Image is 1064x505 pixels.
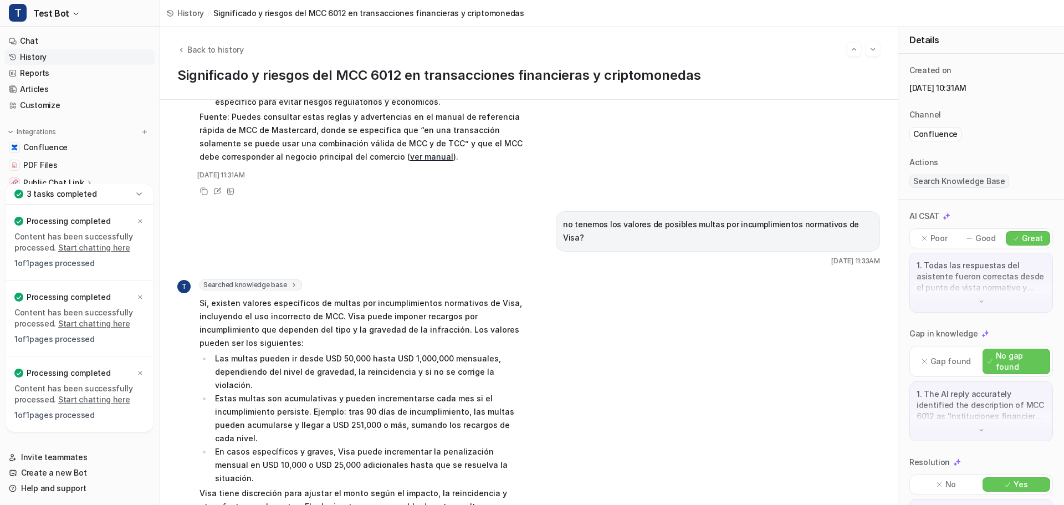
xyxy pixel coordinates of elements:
p: Confluence [913,129,958,140]
img: Public Chat Link [11,180,18,186]
span: / [207,7,210,19]
p: Processing completed [27,216,110,227]
p: 1 of 1 pages processed [14,334,145,345]
p: Yes [1014,479,1027,490]
button: Back to history [177,44,244,55]
a: Start chatting here [58,395,130,404]
span: [DATE] 11:31AM [197,170,245,180]
div: Details [898,27,1064,54]
p: 1 of 1 pages processed [14,258,145,269]
p: 1. Todas las respuestas del asistente fueron correctas desde el punto de vista normativo y técnic... [917,260,1046,293]
p: Content has been successfully processed. [14,383,145,405]
img: Previous session [850,44,858,54]
li: En casos específicos y graves, Visa puede incrementar la penalización mensual en USD 10,000 o USD... [212,445,524,485]
span: Test Bot [33,6,69,21]
p: Actions [909,157,938,168]
a: Create a new Bot [4,465,155,481]
p: Resolution [909,457,950,468]
h1: Significado y riesgos del MCC 6012 en transacciones financieras y criptomonedas [177,68,880,84]
a: Reports [4,65,155,81]
p: [DATE] 10:31AM [909,83,1053,94]
img: PDF Files [11,162,18,169]
a: Start chatting here [58,243,130,252]
p: Channel [909,109,941,120]
p: Good [975,233,996,244]
p: No [945,479,956,490]
p: Gap in knowledge [909,328,978,339]
p: Content has been successfully processed. [14,307,145,329]
button: Go to previous session [847,42,861,57]
a: Invite teammates [4,450,155,465]
a: Customize [4,98,155,113]
span: Search Knowledge Base [909,175,1009,188]
img: menu_add.svg [141,128,149,136]
img: expand menu [7,128,14,136]
span: T [177,280,191,293]
p: Fuente: Puedes consultar estas reglas y advertencias en el manual de referencia rápida de MCC de ... [199,110,524,164]
a: ver manual [410,152,453,161]
a: ConfluenceConfluence [4,140,155,155]
li: Estas multas son acumulativas y pueden incrementarse cada mes si el incumplimiento persiste. Ejem... [212,392,524,445]
p: 1. The AI reply accurately identified the description of MCC 6012 as 'Instituciones financieras –... [917,389,1046,422]
p: Gap found [930,356,971,367]
a: History [166,7,204,19]
img: down-arrow [978,298,985,305]
p: Poor [930,233,948,244]
img: Next session [869,44,877,54]
span: Confluence [23,142,68,153]
li: Las multas pueden ir desde USD 50,000 hasta USD 1,000,000 mensuales, dependiendo del nivel de gra... [212,352,524,392]
p: No gap found [996,350,1045,373]
p: 3 tasks completed [27,188,96,200]
p: Great [1022,233,1043,244]
a: History [4,49,155,65]
p: Integrations [17,127,56,136]
a: PDF FilesPDF Files [4,157,155,173]
a: Start chatting here [58,319,130,328]
button: Integrations [4,126,59,137]
span: History [177,7,204,19]
p: Created on [909,65,952,76]
p: Processing completed [27,368,110,379]
button: Go to next session [866,42,880,57]
span: Significado y riesgos del MCC 6012 en transacciones financieras y criptomonedas [213,7,524,19]
p: AI CSAT [909,211,939,222]
a: Articles [4,81,155,97]
img: Confluence [11,144,18,151]
p: Processing completed [27,292,110,303]
p: Content has been successfully processed. [14,231,145,253]
p: Sí, existen valores específicos de multas por incumplimientos normativos de Visa, incluyendo el u... [199,297,524,350]
a: Help and support [4,481,155,496]
p: 1 of 1 pages processed [14,410,145,421]
span: Searched knowledge base [199,279,302,290]
p: Public Chat Link [23,177,84,188]
span: Back to history [187,44,244,55]
a: Chat [4,33,155,49]
span: PDF Files [23,160,57,171]
span: [DATE] 11:33AM [831,256,880,266]
img: down-arrow [978,426,985,434]
span: T [9,4,27,22]
p: no tenemos los valores de posibles multas por incumplimientos normativos de Visa? [563,218,873,244]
